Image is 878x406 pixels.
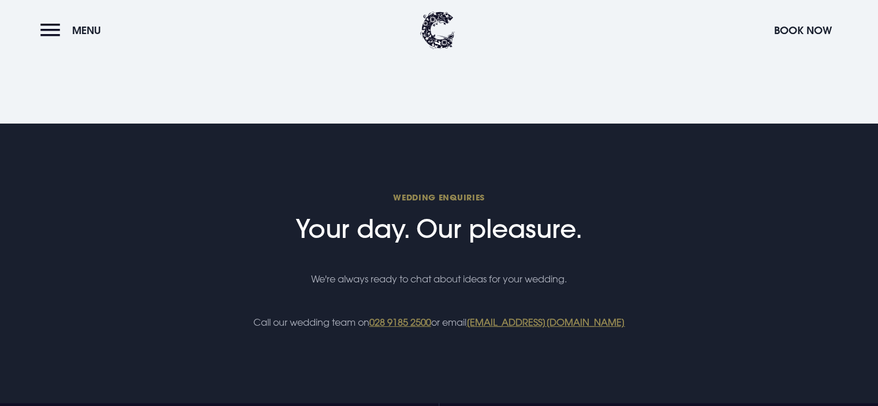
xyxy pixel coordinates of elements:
[40,18,107,43] button: Menu
[164,270,713,288] p: We're always ready to chat about ideas for your wedding.
[164,192,713,244] h2: Your day. Our pleasure.
[768,18,838,43] button: Book Now
[466,316,625,328] a: [EMAIL_ADDRESS][DOMAIN_NAME]
[164,314,713,331] p: Call our wedding team on or email
[164,192,713,203] span: Wedding Enquiries
[369,316,431,328] a: 028 9185 2500
[72,24,101,37] span: Menu
[420,12,455,49] img: Clandeboye Lodge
